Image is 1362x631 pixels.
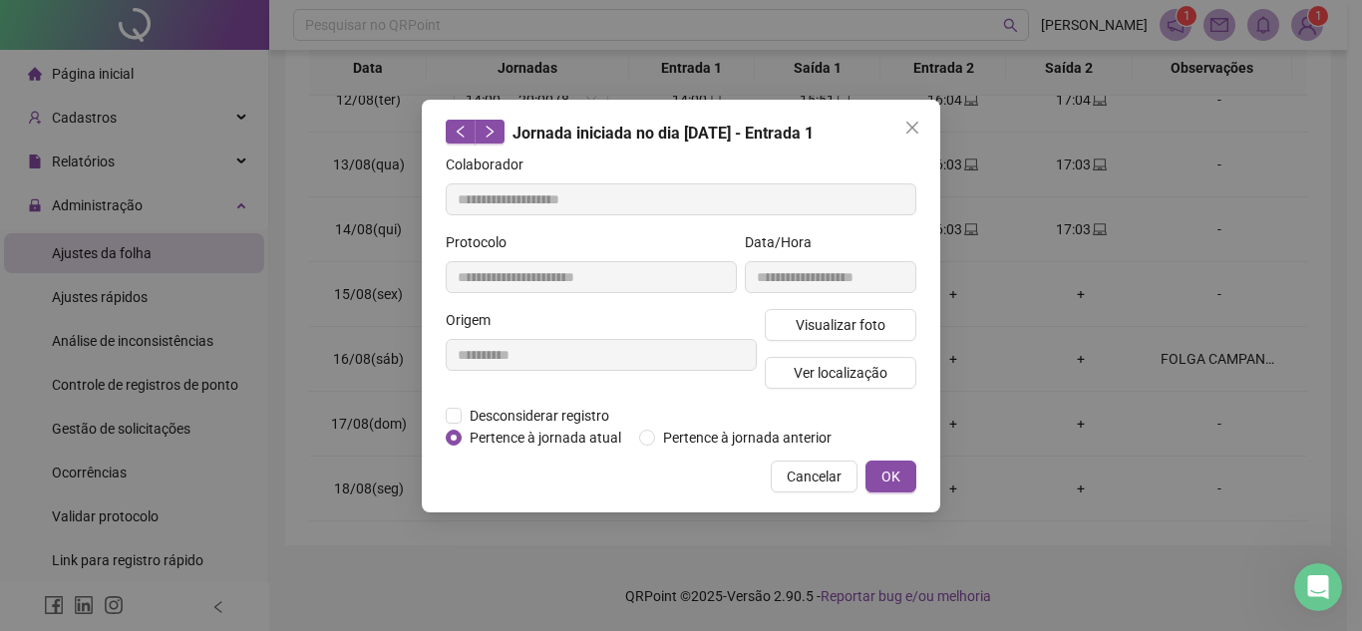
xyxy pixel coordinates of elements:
[483,125,497,139] span: right
[475,120,505,144] button: right
[765,357,916,389] button: Ver localização
[794,362,887,384] span: Ver localização
[787,466,842,487] span: Cancelar
[745,231,825,253] label: Data/Hora
[454,125,468,139] span: left
[446,120,476,144] button: left
[881,466,900,487] span: OK
[796,314,885,336] span: Visualizar foto
[896,112,928,144] button: Close
[446,120,916,146] div: Jornada iniciada no dia [DATE] - Entrada 1
[462,405,617,427] span: Desconsiderar registro
[765,309,916,341] button: Visualizar foto
[1294,563,1342,611] iframe: Intercom live chat
[655,427,840,449] span: Pertence à jornada anterior
[865,461,916,492] button: OK
[446,231,519,253] label: Protocolo
[446,154,536,175] label: Colaborador
[904,120,920,136] span: close
[462,427,629,449] span: Pertence à jornada atual
[446,309,504,331] label: Origem
[771,461,857,492] button: Cancelar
